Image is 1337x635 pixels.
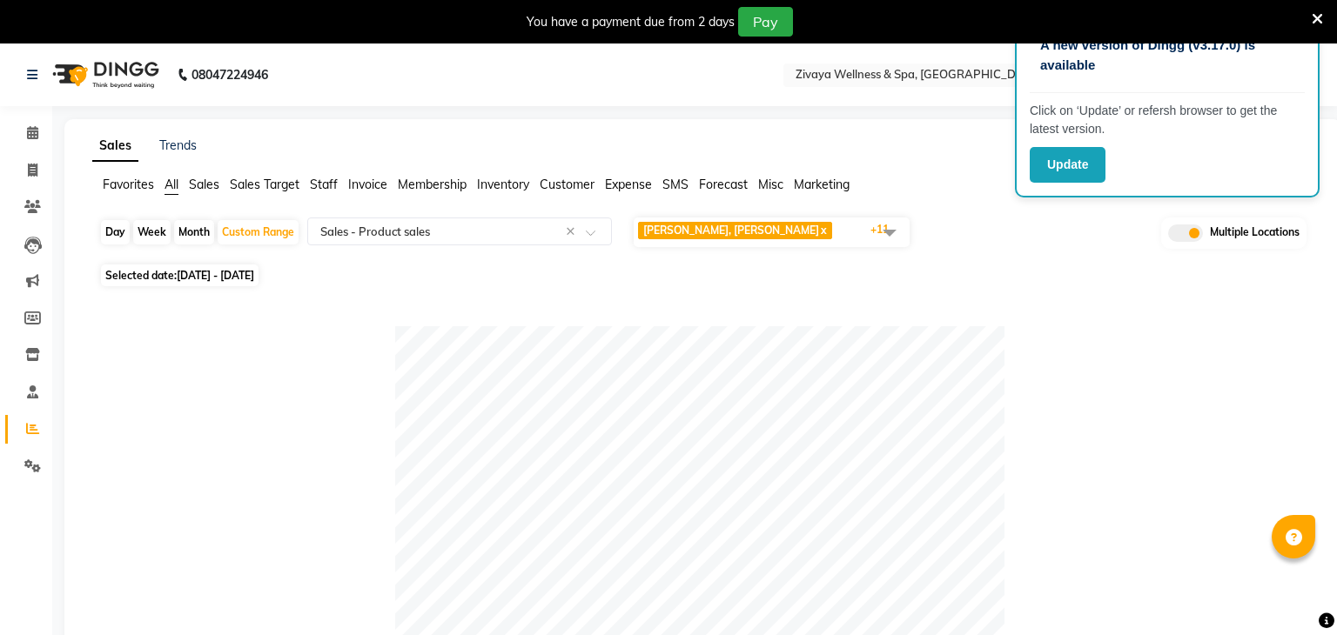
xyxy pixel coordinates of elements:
span: Sales Target [230,177,299,192]
span: Invoice [348,177,387,192]
span: [PERSON_NAME], [PERSON_NAME] [643,224,819,237]
span: Expense [605,177,652,192]
span: Multiple Locations [1210,224,1300,242]
span: Clear all [566,223,581,241]
b: 08047224946 [191,50,268,99]
span: Misc [758,177,783,192]
img: logo [44,50,164,99]
a: Trends [159,137,197,153]
button: Update [1030,147,1105,183]
span: Customer [540,177,595,192]
span: [DATE] - [DATE] [177,269,254,282]
div: You have a payment due from 2 days [527,13,735,31]
a: Sales [92,130,138,162]
p: A new version of Dingg (v3.17.0) is available [1040,36,1294,75]
span: SMS [662,177,689,192]
span: Forecast [699,177,748,192]
button: Pay [738,7,793,37]
span: Favorites [103,177,154,192]
span: Membership [398,177,467,192]
span: Sales [189,177,219,192]
span: Staff [310,177,338,192]
div: Day [101,220,130,244]
div: Custom Range [218,220,299,244]
span: All [165,177,178,192]
span: +11 [870,223,902,236]
span: Marketing [794,177,850,192]
iframe: chat widget [1264,565,1320,618]
div: Week [133,220,171,244]
span: Inventory [477,177,529,192]
span: Selected date: [101,264,259,286]
a: x [819,224,827,237]
p: Click on ‘Update’ or refersh browser to get the latest version. [1030,102,1305,138]
div: Month [174,220,214,244]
